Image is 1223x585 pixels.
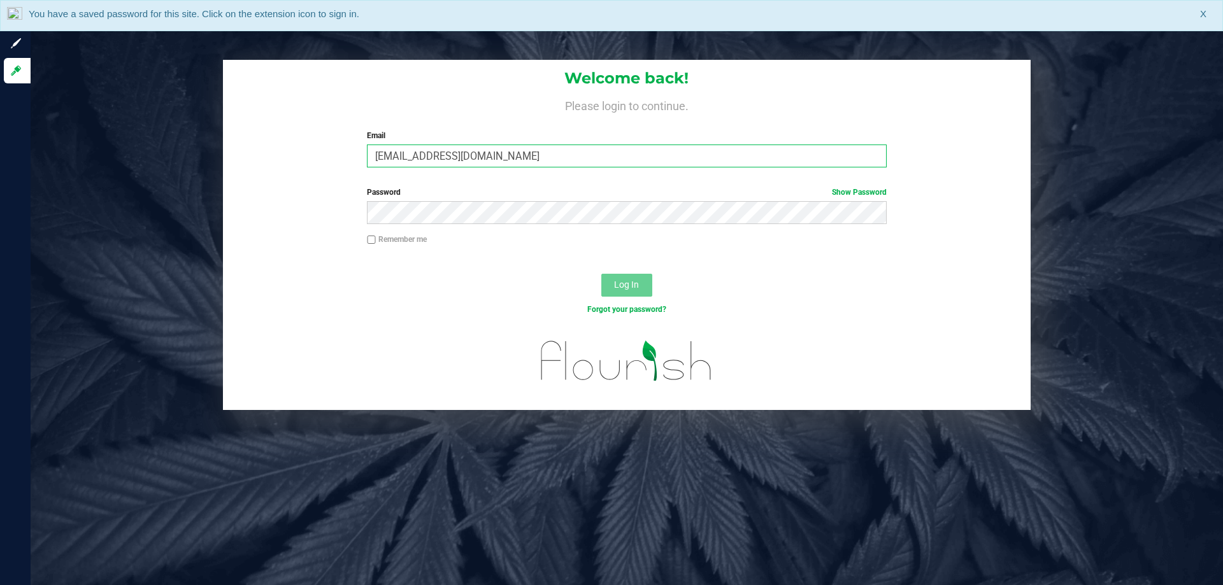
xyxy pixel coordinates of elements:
h1: Welcome back! [223,70,1031,87]
span: You have a saved password for this site. Click on the extension icon to sign in. [29,8,359,19]
input: Remember me [367,236,376,244]
inline-svg: Sign up [10,37,22,50]
span: X [1200,7,1206,22]
img: notLoggedInIcon.png [7,7,22,24]
h4: Please login to continue. [223,97,1031,112]
label: Email [367,130,886,141]
a: Show Password [832,188,887,197]
button: Log In [601,274,652,297]
inline-svg: Log in [10,64,22,77]
label: Remember me [367,234,427,245]
span: Log In [614,279,639,290]
span: Password [367,188,401,197]
a: Forgot your password? [587,305,666,314]
img: flourish_logo.svg [526,328,727,393]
